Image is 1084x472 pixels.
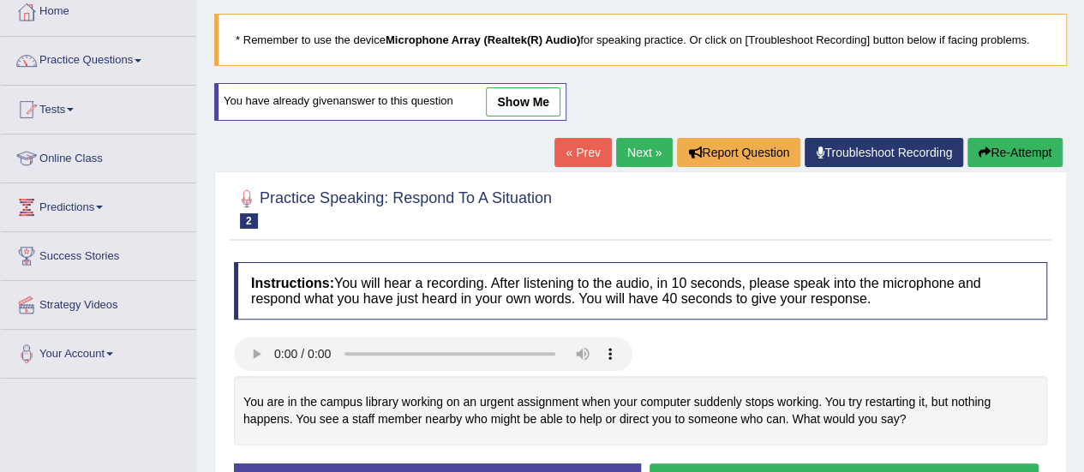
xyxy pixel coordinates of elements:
button: Report Question [677,138,800,167]
a: Troubleshoot Recording [805,138,963,167]
a: Next » [616,138,673,167]
a: « Prev [554,138,611,167]
a: Strategy Videos [1,281,196,324]
a: Online Class [1,134,196,177]
div: You have already given answer to this question [214,83,566,121]
blockquote: * Remember to use the device for speaking practice. Or click on [Troubleshoot Recording] button b... [214,14,1067,66]
a: Tests [1,86,196,128]
a: Predictions [1,183,196,226]
a: show me [486,87,560,117]
button: Re-Attempt [967,138,1063,167]
h4: You will hear a recording. After listening to the audio, in 10 seconds, please speak into the mic... [234,262,1047,320]
b: Microphone Array (Realtek(R) Audio) [386,33,580,46]
a: Success Stories [1,232,196,275]
span: 2 [240,213,258,229]
h2: Practice Speaking: Respond To A Situation [234,186,552,229]
b: Instructions: [251,276,334,290]
a: Your Account [1,330,196,373]
div: You are in the campus library working on an urgent assignment when your computer suddenly stops w... [234,376,1047,445]
a: Practice Questions [1,37,196,80]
